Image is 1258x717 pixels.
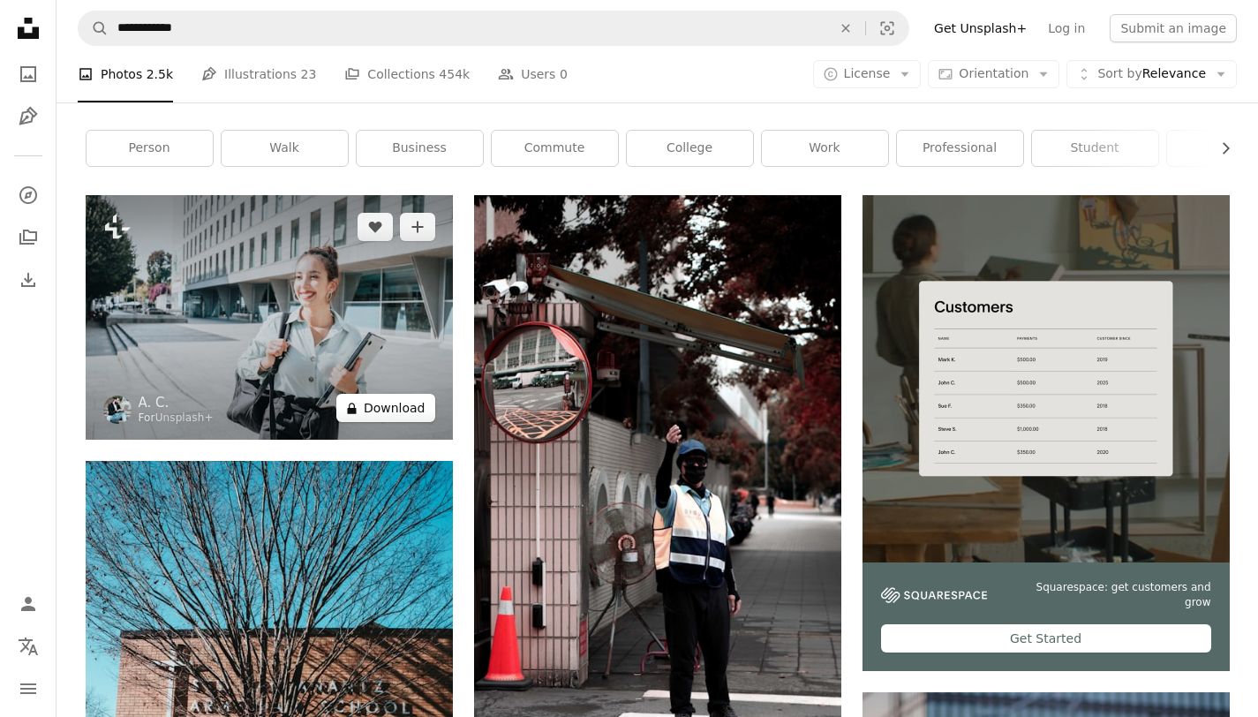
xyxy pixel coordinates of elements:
img: file-1747939142011-51e5cc87e3c9 [881,587,987,603]
button: Language [11,629,46,664]
button: Sort byRelevance [1066,60,1237,88]
a: student [1032,131,1158,166]
img: a woman holding a black bag and a tablet computer [86,195,453,440]
button: Orientation [928,60,1059,88]
a: A. C. [139,394,214,411]
a: commute [492,131,618,166]
a: Photos [11,57,46,92]
span: Sort by [1097,66,1141,80]
a: Squarespace: get customers and growGet Started [863,195,1230,671]
div: Get Started [881,624,1211,653]
a: Get Unsplash+ [923,14,1037,42]
a: Unsplash+ [155,411,214,424]
span: 0 [560,64,568,84]
a: Home — Unsplash [11,11,46,49]
a: work [762,131,888,166]
a: Explore [11,177,46,213]
a: business [357,131,483,166]
span: Squarespace: get customers and grow [1008,580,1211,610]
img: file-1747939376688-baf9a4a454ffimage [863,195,1230,562]
a: college [627,131,753,166]
button: Submit an image [1110,14,1237,42]
a: a woman holding a black bag and a tablet computer [86,309,453,325]
button: Clear [826,11,865,45]
a: Log in [1037,14,1096,42]
button: Search Unsplash [79,11,109,45]
a: Collections [11,220,46,255]
button: Download [336,394,435,422]
button: Visual search [866,11,908,45]
a: walk [222,131,348,166]
span: Orientation [959,66,1028,80]
button: License [813,60,922,88]
a: Illustrations [11,99,46,134]
a: Illustrations 23 [201,46,316,102]
button: Add to Collection [400,213,435,241]
a: Collections 454k [344,46,470,102]
a: person [87,131,213,166]
a: Users 0 [498,46,568,102]
a: Download History [11,262,46,298]
button: Menu [11,671,46,706]
a: professional [897,131,1023,166]
img: Go to A. C.'s profile [103,396,132,424]
span: License [844,66,891,80]
form: Find visuals sitewide [78,11,909,46]
span: 454k [439,64,470,84]
a: Log in / Sign up [11,586,46,622]
button: Like [358,213,393,241]
a: A security guard directs traffic at a crosswalk. [474,514,841,530]
span: Relevance [1097,65,1206,83]
span: 23 [301,64,317,84]
div: For [139,411,214,426]
button: scroll list to the right [1209,131,1230,166]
